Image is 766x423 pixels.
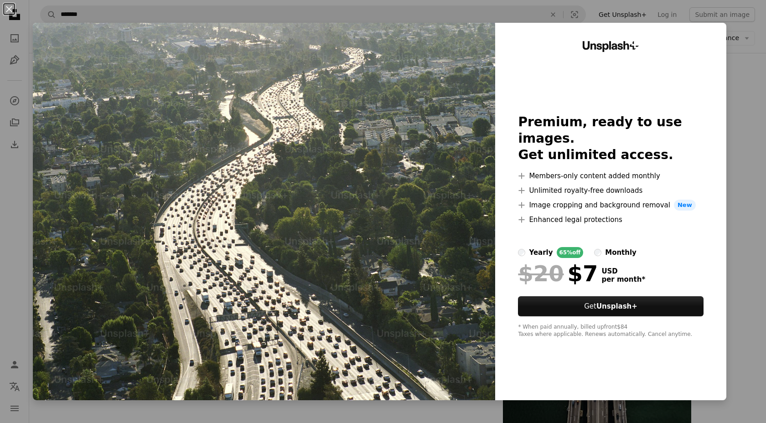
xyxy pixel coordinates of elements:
[596,302,637,310] strong: Unsplash+
[601,267,645,275] span: USD
[674,200,696,211] span: New
[518,262,564,285] span: $20
[594,249,601,256] input: monthly
[529,247,553,258] div: yearly
[518,249,525,256] input: yearly65%off
[518,200,703,211] li: Image cropping and background removal
[518,185,703,196] li: Unlimited royalty-free downloads
[518,170,703,181] li: Members-only content added monthly
[605,247,637,258] div: monthly
[518,262,598,285] div: $7
[518,114,703,163] h2: Premium, ready to use images. Get unlimited access.
[518,214,703,225] li: Enhanced legal protections
[518,296,703,316] button: GetUnsplash+
[557,247,584,258] div: 65% off
[518,324,703,338] div: * When paid annually, billed upfront $84 Taxes where applicable. Renews automatically. Cancel any...
[601,275,645,284] span: per month *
